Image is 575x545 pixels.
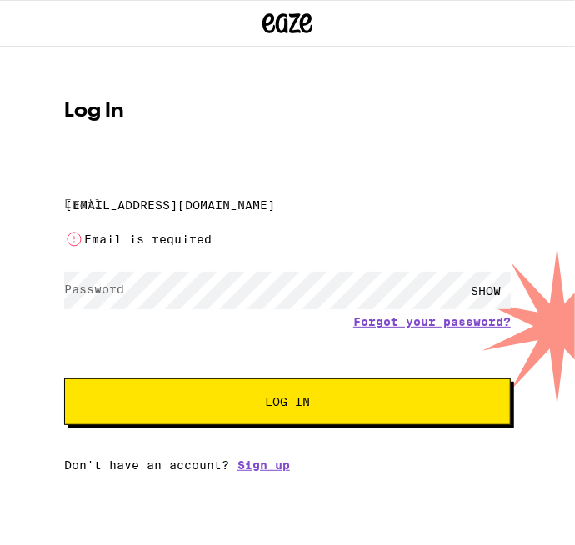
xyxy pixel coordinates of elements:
button: Log In [64,378,511,425]
h1: Log In [64,102,511,122]
div: SHOW [461,272,511,309]
input: Email [64,186,511,223]
a: Forgot your password? [353,315,511,328]
label: Password [64,282,124,296]
label: Email [64,197,102,210]
li: Email is required [64,229,511,249]
span: Log In [265,396,310,407]
a: Sign up [237,458,290,472]
div: Don't have an account? [64,458,511,472]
